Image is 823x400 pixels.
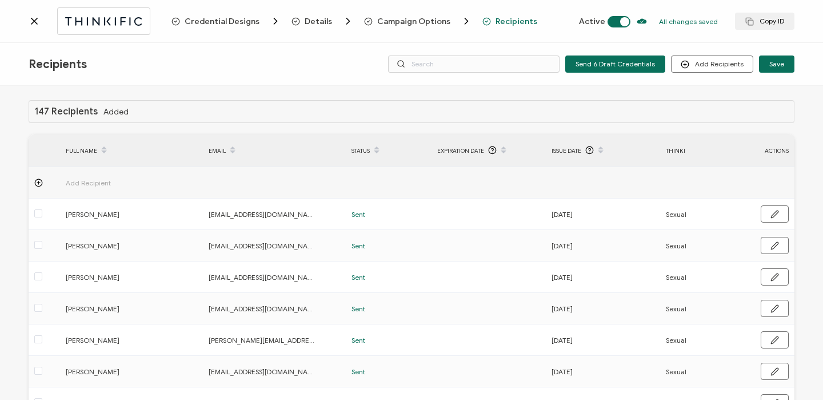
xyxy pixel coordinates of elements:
h1: 147 Recipients [35,106,98,117]
span: [DATE] [552,208,573,221]
span: Added [103,108,129,116]
span: Details [305,17,332,26]
span: [DATE] [552,302,573,315]
span: Recipients [482,17,537,26]
div: EMAIL [203,141,346,160]
span: Campaign Options [377,17,450,26]
input: Search [388,56,560,73]
div: Status [346,141,432,160]
div: Thinkific Course Name [660,144,774,157]
span: Sent [351,208,365,221]
span: Credential Designs [185,17,259,26]
span: Recipients [496,17,537,26]
span: Active [579,17,605,26]
span: Sent [351,302,365,315]
span: Copy ID [745,17,784,26]
iframe: Chat Widget [766,345,823,400]
div: ACTIONS [686,144,794,157]
span: Sent [351,334,365,347]
span: Campaign Options [364,15,472,27]
span: [EMAIL_ADDRESS][DOMAIN_NAME] [209,365,317,378]
p: All changes saved [659,17,718,26]
span: Sent [351,365,365,378]
span: [DATE] [552,334,573,347]
span: [PERSON_NAME] [66,302,174,315]
span: [EMAIL_ADDRESS][DOMAIN_NAME] [209,239,317,252]
span: Sent [351,239,365,252]
span: Issue Date [552,144,581,157]
span: Recipients [29,57,87,72]
span: Sent [351,271,365,284]
button: Copy ID [735,13,794,30]
button: Save [759,56,794,73]
span: [EMAIL_ADDRESS][DOMAIN_NAME] [209,302,317,315]
div: FULL NAME [60,141,203,160]
span: Send 6 Draft Credentials [576,61,655,68]
span: Save [769,61,784,68]
div: Breadcrumb [171,15,537,27]
span: Expiration Date [437,144,484,157]
span: Credential Designs [171,15,281,27]
button: Send 6 Draft Credentials [565,56,665,73]
span: [DATE] [552,271,573,284]
span: [PERSON_NAME] [66,239,174,252]
span: [PERSON_NAME] [66,365,174,378]
img: thinkific.svg [63,14,144,29]
span: [DATE] [552,365,573,378]
span: Details [291,15,354,27]
button: Add Recipients [671,56,753,73]
span: [DATE] [552,239,573,252]
span: [PERSON_NAME] [66,334,174,347]
span: Add Recipient [66,176,174,189]
span: [PERSON_NAME] [66,271,174,284]
span: [PERSON_NAME][EMAIL_ADDRESS][DOMAIN_NAME] [209,334,317,347]
span: [EMAIL_ADDRESS][DOMAIN_NAME] [209,208,317,221]
span: [EMAIL_ADDRESS][DOMAIN_NAME] [209,271,317,284]
span: [PERSON_NAME] [66,208,174,221]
